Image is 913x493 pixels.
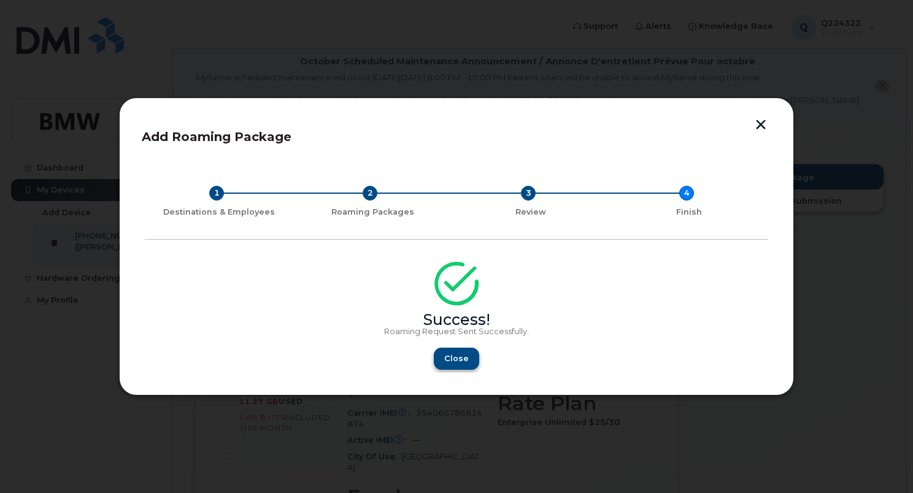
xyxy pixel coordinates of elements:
[150,207,288,217] div: Destinations & Employees
[142,129,291,144] span: Add Roaming Package
[145,315,768,325] div: Success!
[363,186,377,201] div: 2
[444,353,469,364] span: Close
[521,186,536,201] div: 3
[860,440,904,484] iframe: Messenger Launcher
[209,186,224,201] div: 1
[434,348,479,370] button: Close
[456,207,605,217] div: Review
[298,207,447,217] div: Roaming Packages
[145,327,768,337] p: Roaming Request Sent Successfully.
